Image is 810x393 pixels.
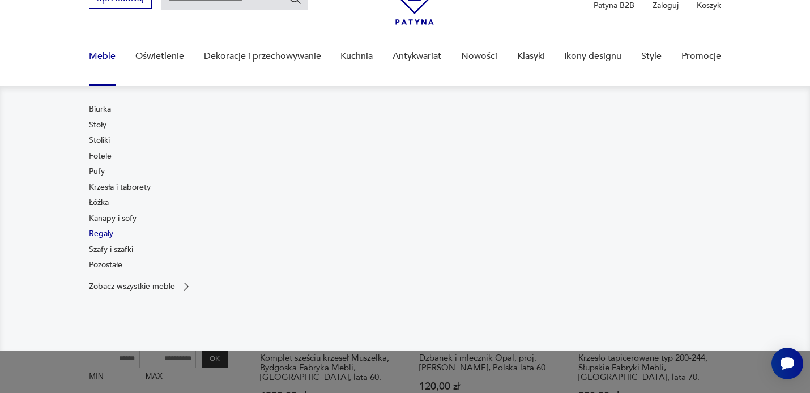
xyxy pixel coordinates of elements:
a: Klasyki [517,35,545,78]
iframe: Smartsupp widget button [771,348,803,379]
a: Zobacz wszystkie meble [89,281,192,292]
a: Oświetlenie [135,35,184,78]
a: Biurka [89,104,111,115]
a: Stoliki [89,135,110,146]
p: Zobacz wszystkie meble [89,283,175,290]
a: Promocje [681,35,721,78]
a: Nowości [461,35,497,78]
a: Krzesła i taborety [89,182,151,193]
a: Meble [89,35,116,78]
a: Antykwariat [393,35,441,78]
a: Kanapy i sofy [89,213,137,224]
a: Fotele [89,151,112,162]
a: Style [641,35,662,78]
a: Łóżka [89,197,109,208]
a: Dekoracje i przechowywanie [204,35,321,78]
a: Pozostałe [89,259,122,271]
img: 969d9116629659dbb0bd4e745da535dc.jpg [411,104,721,314]
a: Kuchnia [340,35,373,78]
a: Stoły [89,119,106,131]
a: Ikony designu [564,35,621,78]
a: Pufy [89,166,105,177]
a: Szafy i szafki [89,244,133,255]
a: Regały [89,228,113,240]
